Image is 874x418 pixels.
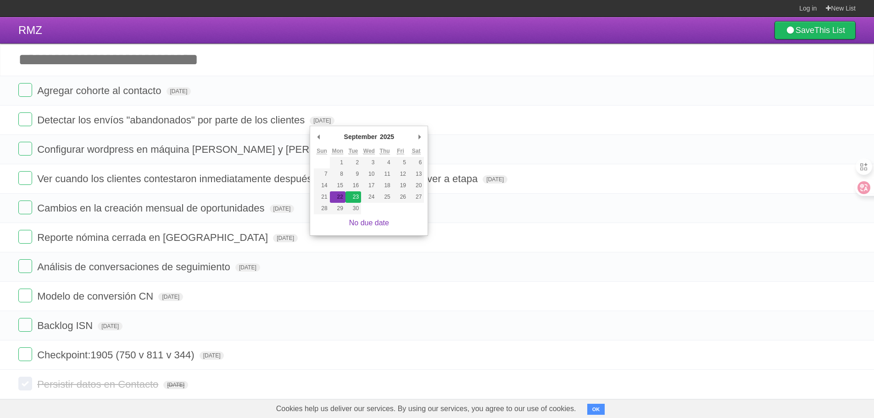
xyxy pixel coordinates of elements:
[587,404,605,415] button: OK
[345,191,361,203] button: 23
[380,148,390,155] abbr: Thursday
[37,85,163,96] span: Agregar cohorte al contacto
[18,201,32,214] label: Done
[314,191,329,203] button: 21
[18,347,32,361] label: Done
[270,205,295,213] span: [DATE]
[314,168,329,180] button: 7
[377,191,392,203] button: 25
[200,351,224,360] span: [DATE]
[332,148,343,155] abbr: Monday
[345,180,361,191] button: 16
[412,148,421,155] abbr: Saturday
[235,263,260,272] span: [DATE]
[343,130,379,144] div: September
[37,290,156,302] span: Modelo de conversión CN
[361,157,377,168] button: 3
[408,180,424,191] button: 20
[345,157,361,168] button: 2
[408,168,424,180] button: 13
[415,130,424,144] button: Next Month
[18,377,32,390] label: Done
[330,203,345,214] button: 29
[18,83,32,97] label: Done
[330,168,345,180] button: 8
[393,157,408,168] button: 5
[330,191,345,203] button: 22
[393,191,408,203] button: 26
[18,289,32,302] label: Done
[310,117,334,125] span: [DATE]
[314,203,329,214] button: 28
[408,191,424,203] button: 27
[349,148,358,155] abbr: Tuesday
[18,259,32,273] label: Done
[314,180,329,191] button: 14
[267,400,585,418] span: Cookies help us deliver our services. By using our services, you agree to our use of cookies.
[37,202,267,214] span: Cambios en la creación mensual de oportunidades
[37,261,233,273] span: Análisis de conversaciones de seguimiento
[377,157,392,168] button: 4
[37,114,307,126] span: Detectar los envíos "abandonados" por parte de los clientes
[37,232,270,243] span: Reporte nómina cerrada en [GEOGRAPHIC_DATA]
[361,180,377,191] button: 17
[98,322,122,330] span: [DATE]
[18,171,32,185] label: Done
[363,148,375,155] abbr: Wednesday
[37,144,371,155] span: Configurar wordpress en máquina [PERSON_NAME] y [PERSON_NAME]
[18,142,32,156] label: Done
[37,349,196,361] span: Checkpoint:1905 (750 v 811 v 344)
[361,168,377,180] button: 10
[345,203,361,214] button: 30
[18,24,42,36] span: RMZ
[158,293,183,301] span: [DATE]
[397,148,404,155] abbr: Friday
[774,21,856,39] a: SaveThis List
[408,157,424,168] button: 6
[317,148,327,155] abbr: Sunday
[163,381,188,389] span: [DATE]
[377,180,392,191] button: 18
[330,157,345,168] button: 1
[273,234,298,242] span: [DATE]
[377,168,392,180] button: 11
[18,230,32,244] label: Done
[18,318,32,332] label: Done
[393,180,408,191] button: 19
[379,130,395,144] div: 2025
[349,219,389,227] a: No due date
[483,175,507,184] span: [DATE]
[37,320,95,331] span: Backlog ISN
[393,168,408,180] button: 12
[37,173,480,184] span: Ver cuando los clientes contestaron inmediatamente después de un broadcast para mover a etapa
[314,130,323,144] button: Previous Month
[330,180,345,191] button: 15
[167,87,191,95] span: [DATE]
[814,26,845,35] b: This List
[18,112,32,126] label: Done
[345,168,361,180] button: 9
[361,191,377,203] button: 24
[37,379,161,390] span: Persistir datos en Contacto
